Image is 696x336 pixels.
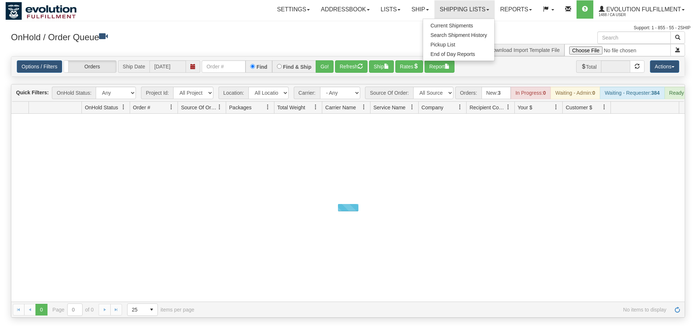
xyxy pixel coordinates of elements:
[16,89,49,96] label: Quick Filters:
[434,0,495,19] a: Shipping lists
[85,104,118,111] span: OnHold Status
[35,304,47,316] span: Page 0
[133,104,150,111] span: Order #
[550,101,562,113] a: Your $ filter column settings
[256,64,267,69] label: Find
[597,31,671,44] input: Search
[17,60,62,73] a: Options / Filters
[11,84,685,102] div: grid toolbar
[406,0,434,19] a: Ship
[5,25,691,31] div: Support: 1 - 855 - 55 - 2SHIP
[482,87,511,99] div: New:
[422,104,444,111] span: Company
[5,2,77,20] img: logo1488.jpg
[132,306,141,313] span: 25
[605,6,681,12] span: Evolution Fulfillment
[315,0,375,19] a: Addressbook
[395,60,423,73] button: Rates
[430,51,475,57] span: End of Day Reports
[495,0,537,19] a: Reports
[454,101,466,113] a: Company filter column settings
[213,101,226,113] a: Source Of Order filter column settings
[373,104,406,111] span: Service Name
[309,101,322,113] a: Total Weight filter column settings
[564,44,671,56] input: Import
[599,11,654,19] span: 1488 / CA User
[423,40,494,49] a: Pickup List
[335,60,368,73] button: Refresh
[271,0,315,19] a: Settings
[502,101,514,113] a: Recipient Country filter column settings
[518,104,532,111] span: Your $
[576,60,601,73] span: Total
[358,101,370,113] a: Carrier Name filter column settings
[117,101,130,113] a: OnHold Status filter column settings
[11,31,343,42] h3: OnHold / Order Queue
[375,0,406,19] a: Lists
[425,60,455,73] button: Report
[598,101,611,113] a: Customer $ filter column settings
[650,60,679,73] button: Actions
[365,87,413,99] span: Source Of Order:
[127,303,158,316] span: Page sizes drop down
[369,60,394,73] button: Ship
[423,30,494,40] a: Search Shipment History
[498,90,501,96] strong: 3
[566,104,592,111] span: Customer $
[64,61,116,72] label: Orders
[406,101,418,113] a: Service Name filter column settings
[430,32,487,38] span: Search Shipment History
[593,0,690,19] a: Evolution Fulfillment 1488 / CA User
[592,90,595,96] strong: 0
[181,104,217,111] span: Source Of Order
[489,47,560,53] a: Download Import Template File
[543,90,546,96] strong: 0
[670,31,685,44] button: Search
[141,87,173,99] span: Project Id:
[205,307,666,313] span: No items to display
[469,104,505,111] span: Recipient Country
[118,60,149,73] span: Ship Date
[218,87,248,99] span: Location:
[229,104,251,111] span: Packages
[430,23,473,29] span: Current Shipments
[511,87,551,99] div: In Progress:
[165,101,178,113] a: Order # filter column settings
[430,42,455,48] span: Pickup List
[127,303,194,316] span: items per page
[146,304,157,316] span: select
[455,87,482,99] span: Orders:
[600,87,664,99] div: Waiting - Requester:
[294,87,320,99] span: Carrier:
[52,87,96,99] span: OnHold Status:
[672,304,683,316] a: Refresh
[277,104,305,111] span: Total Weight
[262,101,274,113] a: Packages filter column settings
[283,64,312,69] label: Find & Ship
[423,21,494,30] a: Current Shipments
[53,303,94,316] span: Page of 0
[423,49,494,59] a: End of Day Reports
[325,104,356,111] span: Carrier Name
[316,60,334,73] button: Go!
[551,87,600,99] div: Waiting - Admin:
[679,131,695,205] iframe: chat widget
[202,60,246,73] input: Order #
[651,90,659,96] strong: 384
